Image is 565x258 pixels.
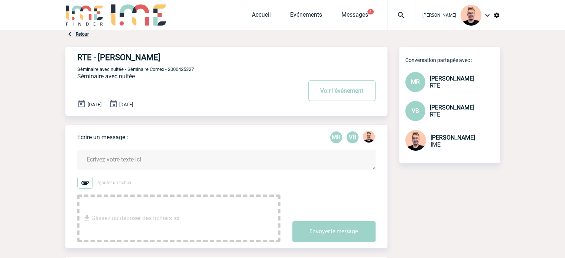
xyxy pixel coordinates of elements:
span: [PERSON_NAME] [430,75,474,82]
span: [PERSON_NAME] [430,104,474,111]
p: MR [330,131,342,143]
a: Messages [341,11,368,22]
span: Ajouter un fichier [97,180,131,185]
img: file_download.svg [82,214,91,223]
h4: RTE - [PERSON_NAME] [77,53,280,62]
div: Stefan MILADINOVIC [363,131,375,144]
button: Envoyer le message [292,221,376,242]
a: Evénements [290,11,322,22]
img: 129741-1.png [461,5,481,26]
span: RTE [430,82,440,89]
a: Accueil [252,11,271,22]
img: 129741-1.png [363,131,375,143]
span: VB [412,107,419,114]
p: Conversation partagée avec : [405,57,500,63]
span: [DATE] [119,102,133,107]
img: IME-Finder [65,4,104,26]
span: [PERSON_NAME] [422,13,456,18]
span: [DATE] [88,102,101,107]
span: [PERSON_NAME] [431,134,475,141]
button: Voir l'événement [308,80,376,101]
button: 2 [367,9,374,14]
span: Glissez ou déposer des fichiers ici [91,200,179,237]
span: Séminaire avec nuitée - Séminaire Comex - 2000425327 [77,66,194,72]
span: IME [431,141,441,148]
div: Marisa RICHARD [330,131,342,143]
p: Écrire un message : [77,134,128,141]
span: MR [411,78,420,85]
div: Valérie BACHELOT [347,131,358,143]
img: 129741-1.png [405,130,426,151]
span: Séminaire avec nuitée [77,73,135,80]
p: VB [347,131,358,143]
a: Retour [76,32,89,37]
span: RTE [430,111,440,118]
